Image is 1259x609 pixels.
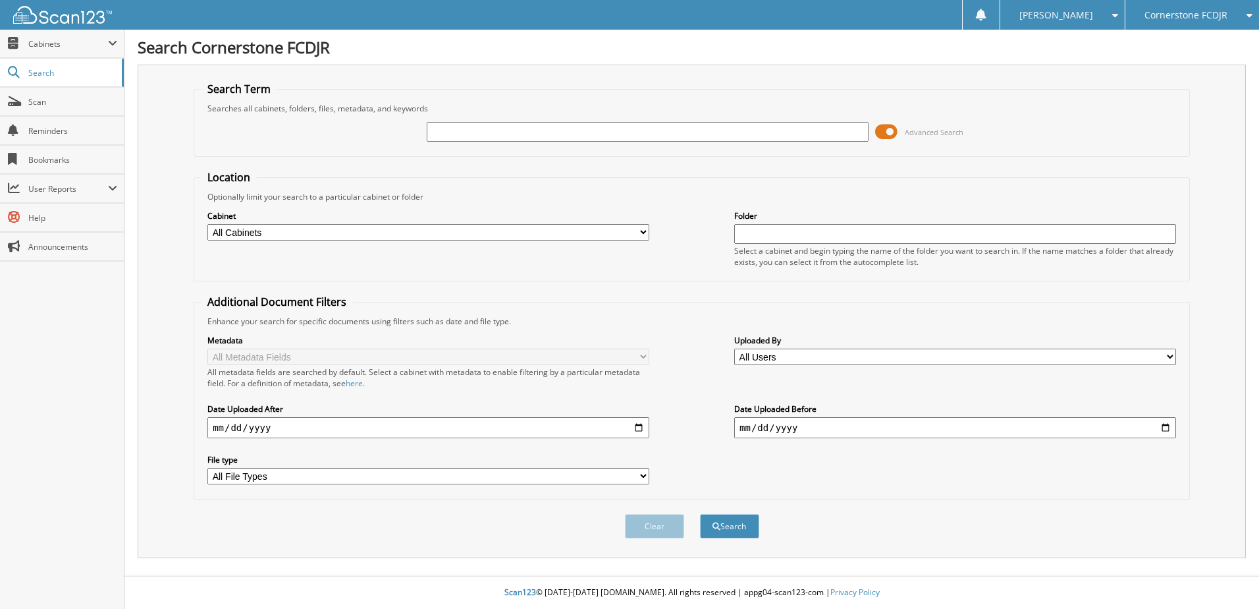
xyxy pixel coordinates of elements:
span: Scan [28,96,117,107]
div: Select a cabinet and begin typing the name of the folder you want to search in. If the name match... [734,245,1176,268]
legend: Additional Document Filters [201,295,353,309]
span: [PERSON_NAME] [1019,11,1093,19]
button: Clear [625,514,684,538]
input: end [734,417,1176,438]
label: Folder [734,210,1176,221]
a: here [346,378,363,389]
div: © [DATE]-[DATE] [DOMAIN_NAME]. All rights reserved | appg04-scan123-com | [124,577,1259,609]
span: Bookmarks [28,154,117,165]
span: Search [28,67,115,78]
label: Date Uploaded Before [734,403,1176,415]
img: scan123-logo-white.svg [13,6,112,24]
label: Date Uploaded After [207,403,649,415]
span: Advanced Search [905,127,963,137]
div: All metadata fields are searched by default. Select a cabinet with metadata to enable filtering b... [207,366,649,389]
span: Help [28,212,117,223]
a: Privacy Policy [830,587,880,598]
span: Cabinets [28,38,108,49]
span: Scan123 [504,587,536,598]
div: Optionally limit your search to a particular cabinet or folder [201,191,1183,202]
label: Uploaded By [734,335,1176,346]
label: Metadata [207,335,649,346]
span: Reminders [28,125,117,136]
legend: Location [201,170,257,185]
label: Cabinet [207,210,649,221]
input: start [207,417,649,438]
span: User Reports [28,183,108,194]
label: File type [207,454,649,465]
legend: Search Term [201,82,277,96]
h1: Search Cornerstone FCDJR [138,36,1246,58]
span: Cornerstone FCDJR [1144,11,1227,19]
button: Search [700,514,759,538]
div: Searches all cabinets, folders, files, metadata, and keywords [201,103,1183,114]
div: Enhance your search for specific documents using filters such as date and file type. [201,316,1183,327]
span: Announcements [28,241,117,252]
